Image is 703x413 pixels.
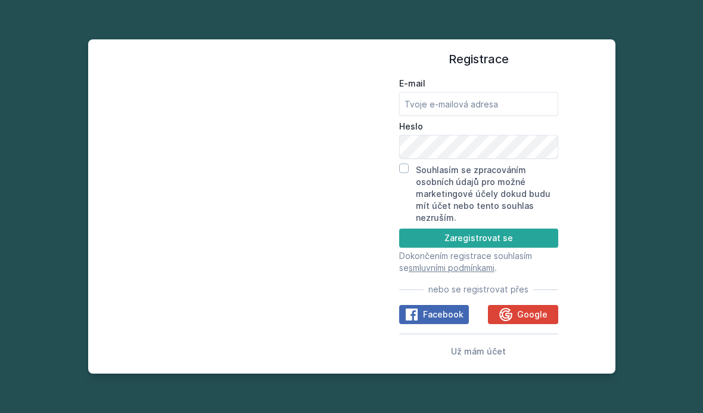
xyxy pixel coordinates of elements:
button: Už mám účet [451,344,506,358]
p: Dokončením registrace souhlasím se . [399,250,558,274]
span: Už mám účet [451,346,506,356]
a: smluvními podmínkami [409,263,494,273]
button: Google [488,305,558,324]
input: Tvoje e-mailová adresa [399,92,558,116]
span: nebo se registrovat přes [428,283,528,295]
label: Heslo [399,121,558,132]
h1: Registrace [399,50,558,68]
button: Zaregistrovat se [399,229,558,248]
span: Google [517,309,548,320]
label: E-mail [399,78,558,90]
span: Facebook [423,309,464,320]
button: Facebook [399,305,469,324]
label: Souhlasím se zpracováním osobních údajů pro možné marketingové účely dokud budu mít účet nebo ten... [416,165,550,223]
